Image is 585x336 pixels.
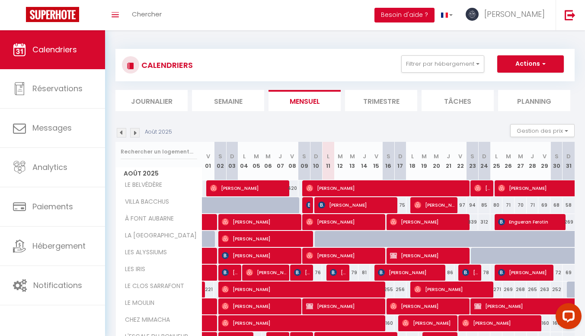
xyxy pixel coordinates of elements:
[515,282,527,298] div: 268
[222,230,310,247] span: [PERSON_NAME]
[286,180,298,196] div: 420
[442,142,454,180] th: 21
[498,90,570,111] li: Planning
[269,90,341,111] li: Mensuel
[218,152,222,160] abbr: S
[117,315,172,325] span: CHEZ MIMACHA
[202,142,214,180] th: 01
[222,298,298,314] span: [PERSON_NAME]
[422,90,494,111] li: Tâches
[490,142,502,180] th: 25
[306,298,383,314] span: [PERSON_NAME]
[467,197,479,213] div: 94
[265,152,271,160] abbr: M
[121,144,197,160] input: Rechercher un logement...
[346,142,358,180] th: 13
[145,128,172,136] p: Août 2025
[115,90,188,111] li: Journalier
[382,315,394,331] div: 160
[202,282,214,298] div: 221
[302,152,306,160] abbr: S
[565,10,575,20] img: logout
[378,264,442,281] span: [PERSON_NAME]
[510,124,575,137] button: Gestion des prix
[419,142,431,180] th: 19
[310,142,323,180] th: 10
[192,90,264,111] li: Semaine
[498,264,550,281] span: [PERSON_NAME]
[139,55,193,75] h3: CALENDRIERS
[306,247,383,264] span: [PERSON_NAME]
[411,152,414,160] abbr: L
[330,264,346,281] span: [PERSON_NAME]
[497,55,564,73] button: Actions
[563,142,575,180] th: 31
[543,152,547,160] abbr: V
[363,152,366,160] abbr: J
[250,142,262,180] th: 05
[430,142,442,180] th: 20
[222,214,298,230] span: [PERSON_NAME]
[117,214,176,224] span: À FONT AUBARNE
[563,197,575,213] div: 58
[414,197,454,213] span: [PERSON_NAME]
[32,162,67,173] span: Analytics
[470,152,474,160] abbr: S
[490,197,502,213] div: 80
[318,197,395,213] span: [PERSON_NAME]
[298,142,310,180] th: 09
[495,152,498,160] abbr: L
[334,142,346,180] th: 12
[474,180,490,196] span: [PERSON_NAME]
[345,90,417,111] li: Trimestre
[454,197,467,213] div: 97
[502,197,515,213] div: 71
[478,265,490,281] div: 78
[478,197,490,213] div: 85
[206,152,210,160] abbr: V
[274,142,286,180] th: 07
[462,315,539,331] span: [PERSON_NAME]
[238,142,250,180] th: 04
[117,197,171,207] span: VILLA BACCHUS
[370,142,382,180] th: 15
[434,152,439,160] abbr: M
[462,264,478,281] span: [PERSON_NAME]
[555,152,559,160] abbr: S
[398,152,403,160] abbr: D
[563,214,575,230] div: 269
[117,248,169,257] span: LES ALYSSIUMS
[222,315,383,331] span: [PERSON_NAME]
[484,9,545,19] span: [PERSON_NAME]
[490,282,502,298] div: 271
[563,265,575,281] div: 69
[116,167,202,180] span: Août 2025
[290,152,294,160] abbr: V
[390,247,467,264] span: [PERSON_NAME]
[390,214,467,230] span: [PERSON_NAME]
[132,10,162,19] span: Chercher
[214,142,226,180] th: 02
[243,152,246,160] abbr: L
[33,280,82,291] span: Notifications
[478,214,490,230] div: 312
[466,8,479,21] img: ...
[254,152,259,160] abbr: M
[531,152,534,160] abbr: J
[406,142,419,180] th: 18
[262,142,274,180] th: 06
[527,282,539,298] div: 265
[32,83,83,94] span: Réservations
[402,315,454,331] span: [PERSON_NAME]
[350,152,355,160] abbr: M
[26,7,79,22] img: Super Booking
[286,142,298,180] th: 08
[447,152,450,160] abbr: J
[358,142,371,180] th: 14
[566,152,571,160] abbr: D
[527,142,539,180] th: 28
[374,152,378,160] abbr: V
[515,197,527,213] div: 70
[117,282,186,291] span: LE CLOS SARRAFONT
